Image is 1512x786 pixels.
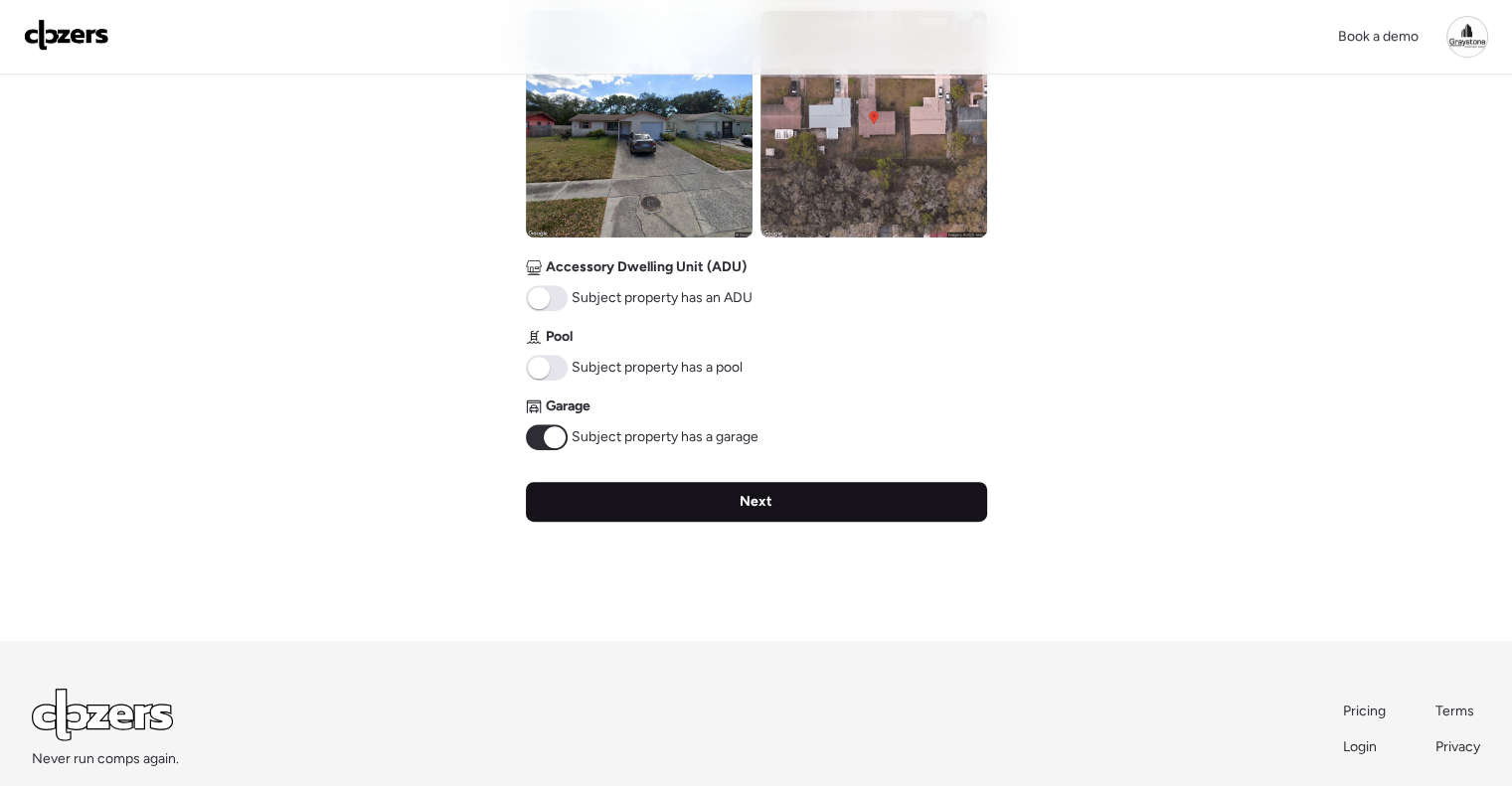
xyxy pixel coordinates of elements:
a: Login [1343,737,1388,757]
img: Logo Light [32,689,173,741]
span: Subject property has an ADU [572,288,753,308]
a: Pricing [1343,702,1388,721]
span: Accessory Dwelling Unit (ADU) [546,257,747,277]
span: Never run comps again. [32,749,179,769]
span: Book a demo [1338,28,1419,45]
span: Next [740,492,772,512]
span: Pricing [1343,703,1386,719]
a: Privacy [1435,737,1480,757]
span: Login [1343,738,1377,755]
span: Privacy [1435,738,1480,755]
a: Terms [1435,702,1480,721]
span: Terms [1435,703,1474,719]
span: Subject property has a pool [572,358,743,378]
span: Subject property has a garage [572,427,758,447]
span: Pool [546,327,573,347]
img: Logo [24,19,109,51]
span: Garage [546,396,590,416]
